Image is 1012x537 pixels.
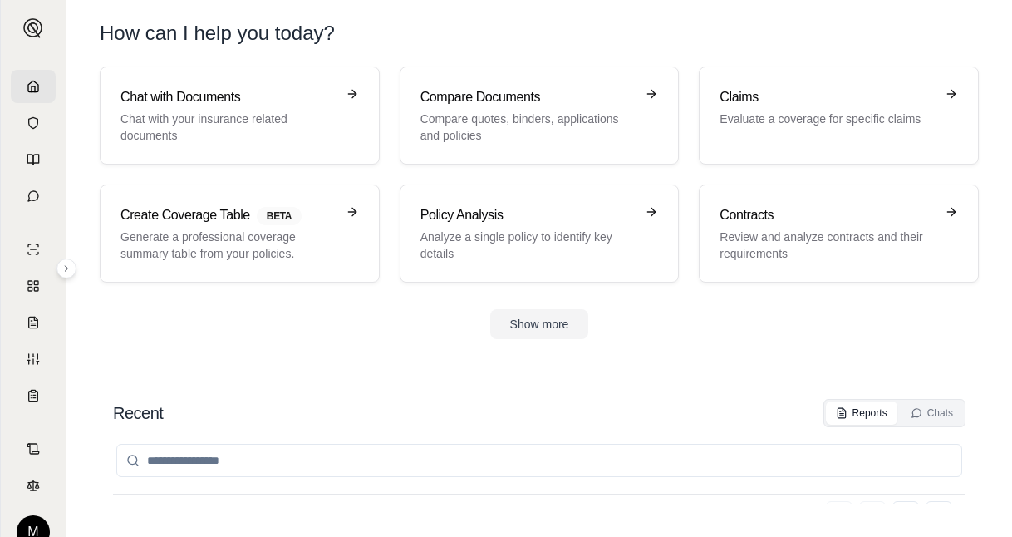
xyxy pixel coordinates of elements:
[120,111,336,144] p: Chat with your insurance related documents
[56,259,76,278] button: Expand sidebar
[120,205,336,225] h3: Create Coverage Table
[120,229,336,262] p: Generate a professional coverage summary table from your policies.
[720,87,935,107] h3: Claims
[11,70,56,103] a: Home
[699,185,979,283] a: ContractsReview and analyze contracts and their requirements
[699,67,979,165] a: ClaimsEvaluate a coverage for specific claims
[120,87,336,107] h3: Chat with Documents
[11,432,56,466] a: Contract Analysis
[23,18,43,38] img: Expand sidebar
[113,402,163,425] h2: Recent
[490,309,589,339] button: Show more
[720,205,935,225] h3: Contracts
[11,469,56,502] a: Legal Search Engine
[11,342,56,376] a: Custom Report
[100,185,380,283] a: Create Coverage TableBETAGenerate a professional coverage summary table from your policies.
[100,67,380,165] a: Chat with DocumentsChat with your insurance related documents
[826,402,897,425] button: Reports
[836,406,887,420] div: Reports
[17,12,50,45] button: Expand sidebar
[11,233,56,266] a: Single Policy
[901,402,963,425] button: Chats
[11,143,56,176] a: Prompt Library
[400,185,680,283] a: Policy AnalysisAnalyze a single policy to identify key details
[400,67,680,165] a: Compare DocumentsCompare quotes, binders, applications and policies
[420,229,636,262] p: Analyze a single policy to identify key details
[11,106,56,140] a: Documents Vault
[911,406,953,420] div: Chats
[420,87,636,107] h3: Compare Documents
[720,111,935,127] p: Evaluate a coverage for specific claims
[100,20,979,47] h1: How can I help you today?
[11,269,56,303] a: Policy Comparisons
[11,306,56,339] a: Claim Coverage
[420,205,636,225] h3: Policy Analysis
[257,207,302,225] span: BETA
[11,379,56,412] a: Coverage Table
[420,111,636,144] p: Compare quotes, binders, applications and policies
[11,180,56,213] a: Chat
[720,229,935,262] p: Review and analyze contracts and their requirements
